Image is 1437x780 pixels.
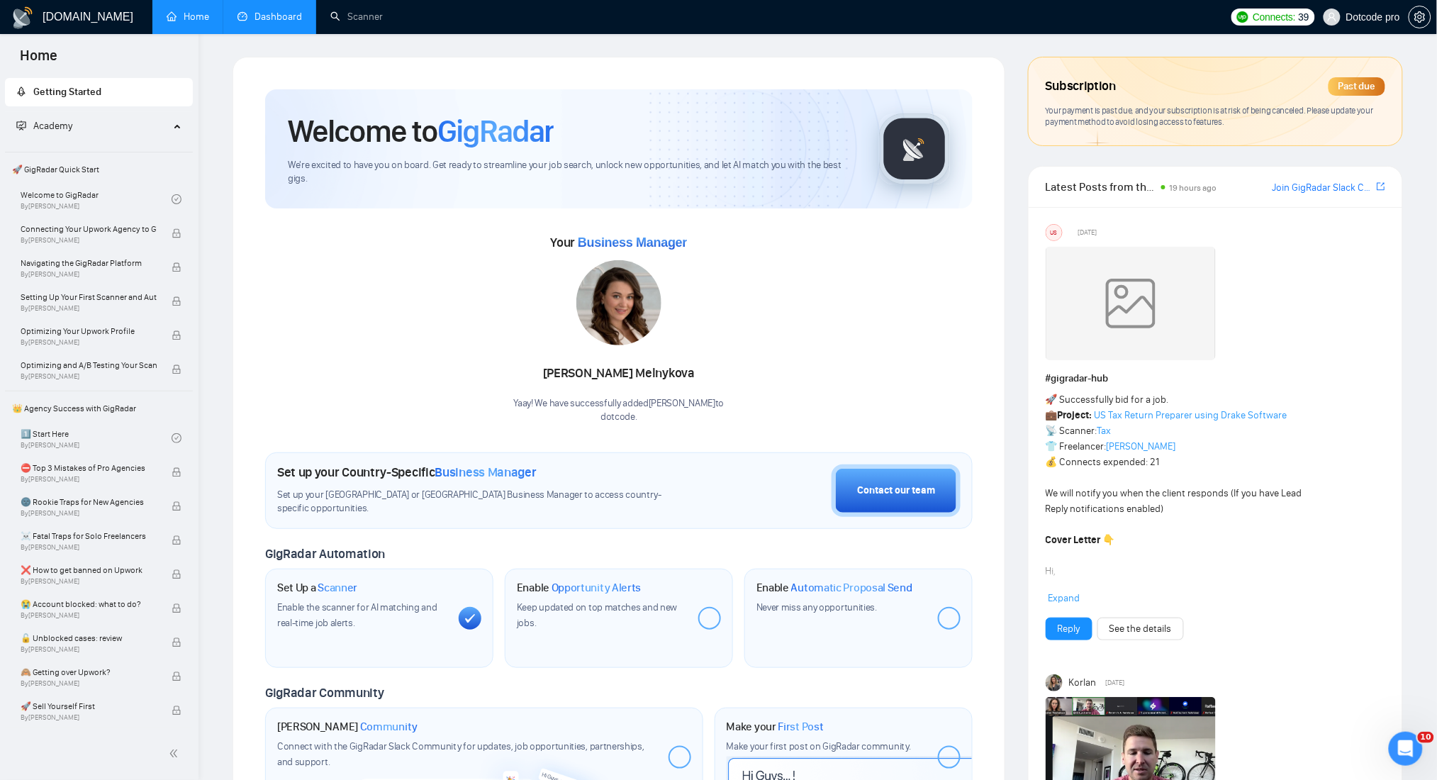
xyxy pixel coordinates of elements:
h1: [PERSON_NAME] [277,720,418,734]
h1: Set up your Country-Specific [277,464,537,480]
button: Reply [1046,618,1092,640]
span: Business Manager [578,235,687,250]
div: Past due [1329,77,1385,96]
span: 19 hours ago [1170,183,1217,193]
span: export [1377,181,1385,192]
iframe: Intercom live chat [1389,732,1423,766]
span: setting [1409,11,1431,23]
img: 1686179448137-79.jpg [576,260,661,345]
span: Optimizing Your Upwork Profile [21,324,157,338]
a: dashboardDashboard [237,11,302,23]
span: Subscription [1046,74,1116,99]
span: By [PERSON_NAME] [21,372,157,381]
img: logo [11,6,34,29]
span: Connecting Your Upwork Agency to GigRadar [21,222,157,236]
span: Getting Started [33,86,101,98]
span: Community [360,720,418,734]
span: 🙈 Getting over Upwork? [21,665,157,679]
span: Expand [1049,592,1080,604]
a: Reply [1058,621,1080,637]
span: user [1327,12,1337,22]
span: lock [172,637,181,647]
span: We're excited to have you on board. Get ready to streamline your job search, unlock new opportuni... [288,159,856,186]
h1: Make your [727,720,824,734]
button: setting [1409,6,1431,28]
span: Connects: [1253,9,1295,25]
h1: Welcome to [288,112,554,150]
span: Opportunity Alerts [552,581,642,595]
a: US Tax Return Preparer using Drake Software [1095,409,1287,421]
a: searchScanner [330,11,383,23]
img: gigradar-logo.png [879,113,950,184]
a: Join GigRadar Slack Community [1272,180,1374,196]
span: [DATE] [1078,226,1097,239]
span: fund-projection-screen [16,121,26,130]
span: Home [9,45,69,75]
span: By [PERSON_NAME] [21,270,157,279]
span: lock [172,467,181,477]
a: See the details [1109,621,1172,637]
span: Business Manager [435,464,537,480]
span: ☠️ Fatal Traps for Solo Freelancers [21,529,157,543]
span: GigRadar [437,112,554,150]
span: By [PERSON_NAME] [21,713,157,722]
span: Connect with the GigRadar Slack Community for updates, job opportunities, partnerships, and support. [277,740,644,768]
span: By [PERSON_NAME] [21,577,157,586]
span: lock [172,569,181,579]
span: By [PERSON_NAME] [21,543,157,552]
div: Contact our team [857,483,935,498]
span: 10 [1418,732,1434,743]
span: lock [172,501,181,511]
span: Your [551,235,688,250]
span: By [PERSON_NAME] [21,645,157,654]
span: Academy [16,120,72,132]
span: lock [172,706,181,715]
span: By [PERSON_NAME] [21,304,157,313]
h1: Enable [756,581,912,595]
span: Automatic Proposal Send [791,581,912,595]
span: Academy [33,120,72,132]
div: [PERSON_NAME] Melnykova [514,362,725,386]
li: Getting Started [5,78,193,106]
span: lock [172,672,181,681]
a: Welcome to GigRadarBy[PERSON_NAME] [21,184,172,215]
span: check-circle [172,194,181,204]
span: Latest Posts from the GigRadar Community [1046,178,1157,196]
strong: Cover Letter 👇 [1046,534,1115,546]
h1: # gigradar-hub [1046,371,1385,386]
button: See the details [1097,618,1184,640]
span: Setting Up Your First Scanner and Auto-Bidder [21,290,157,304]
span: 🌚 Rookie Traps for New Agencies [21,495,157,509]
span: Set up your [GEOGRAPHIC_DATA] or [GEOGRAPHIC_DATA] Business Manager to access country-specific op... [277,489,687,516]
button: Contact our team [832,464,961,517]
span: Make your first post on GigRadar community. [727,740,911,752]
span: [DATE] [1105,676,1124,689]
span: ❌ How to get banned on Upwork [21,563,157,577]
span: double-left [169,747,183,761]
span: Enable the scanner for AI matching and real-time job alerts. [277,601,437,629]
span: Your payment is past due, and your subscription is at risk of being canceled. Please update your ... [1046,105,1373,128]
div: US [1046,225,1062,240]
span: lock [172,228,181,238]
h1: Enable [517,581,642,595]
span: 👑 Agency Success with GigRadar [6,394,191,423]
span: lock [172,262,181,272]
span: 😭 Account blocked: what to do? [21,597,157,611]
span: check-circle [172,433,181,443]
span: By [PERSON_NAME] [21,236,157,245]
strong: Project: [1058,409,1092,421]
a: homeHome [167,11,209,23]
span: By [PERSON_NAME] [21,509,157,518]
span: lock [172,330,181,340]
a: setting [1409,11,1431,23]
p: dotcode . [514,411,725,424]
img: Korlan [1046,674,1063,691]
span: lock [172,296,181,306]
a: Tax [1097,425,1112,437]
span: Scanner [318,581,357,595]
a: 1️⃣ Start HereBy[PERSON_NAME] [21,423,172,454]
span: By [PERSON_NAME] [21,679,157,688]
span: Keep updated on top matches and new jobs. [517,601,678,629]
a: export [1377,180,1385,194]
span: rocket [16,87,26,96]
